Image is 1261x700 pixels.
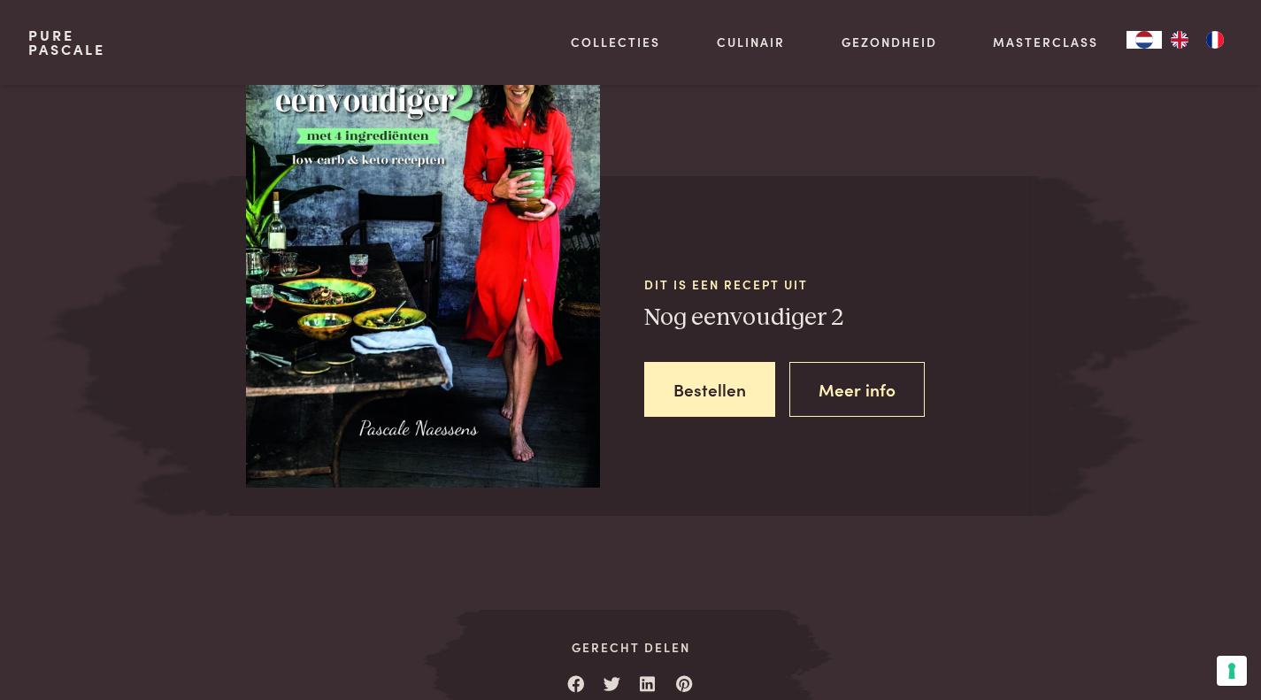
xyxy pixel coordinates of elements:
span: Dit is een recept uit [644,275,1032,294]
div: Language [1126,31,1162,49]
a: NL [1126,31,1162,49]
a: FR [1197,31,1233,49]
a: Collecties [571,33,660,51]
a: Bestellen [644,362,775,418]
a: PurePascale [28,28,105,57]
a: Meer info [789,362,925,418]
a: Masterclass [993,33,1098,51]
a: EN [1162,31,1197,49]
span: Gerecht delen [480,638,780,657]
ul: Language list [1162,31,1233,49]
a: Gezondheid [842,33,937,51]
aside: Language selected: Nederlands [1126,31,1233,49]
button: Uw voorkeuren voor toestemming voor trackingtechnologieën [1217,656,1247,686]
a: Culinair [717,33,785,51]
h3: Nog eenvoudiger 2 [644,303,1032,334]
